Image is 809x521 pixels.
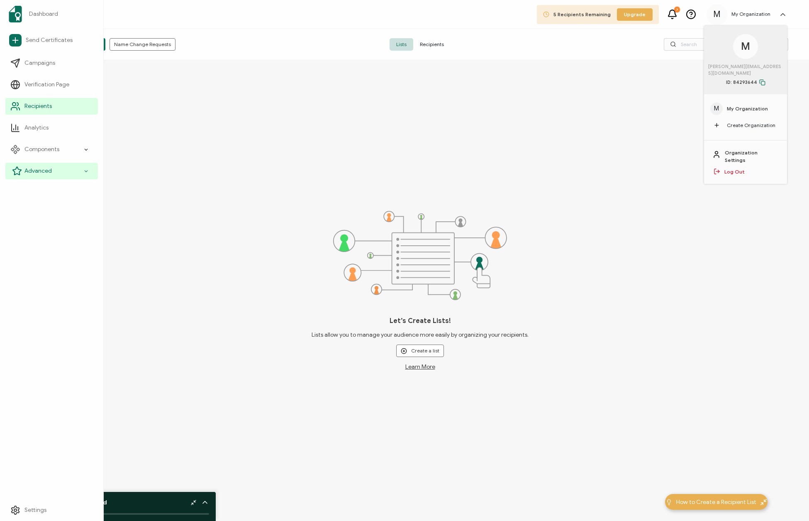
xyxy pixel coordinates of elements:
[333,211,507,300] img: lists.svg
[664,38,788,51] input: Search
[741,39,750,54] span: M
[24,506,46,514] span: Settings
[401,348,439,354] span: Create a list
[725,149,779,164] a: Organization Settings
[26,36,73,44] span: Send Certificates
[760,499,767,505] img: minimize-icon.svg
[5,502,98,519] a: Settings
[731,11,770,17] h5: My Organization
[676,498,756,506] span: How to Create a Recipient List
[114,42,171,47] span: Name Change Requests
[727,122,775,129] span: Create Organization
[708,63,783,77] span: [PERSON_NAME][EMAIL_ADDRESS][DOMAIN_NAME]
[390,38,413,51] span: Lists
[24,59,55,67] span: Campaigns
[24,124,49,132] span: Analytics
[24,102,52,110] span: Recipients
[9,6,22,22] img: sertifier-logomark-colored.svg
[405,363,435,370] a: Learn More
[714,104,719,113] span: M
[713,8,721,21] span: M
[390,317,451,325] h1: Let’s Create Lists!
[726,78,765,86] span: ID: 84293644
[553,11,611,17] span: 5 Recipients Remaining
[5,76,98,93] a: Verification Page
[724,168,745,176] a: Log Out
[110,38,175,51] button: Name Change Requests
[24,145,59,154] span: Components
[768,481,809,521] iframe: Chat Widget
[5,98,98,115] a: Recipients
[5,120,98,136] a: Analytics
[413,38,451,51] span: Recipients
[624,11,646,18] span: Upgrade
[727,105,768,113] span: My Organization
[24,81,69,89] span: Verification Page
[5,2,98,26] a: Dashboard
[396,345,444,357] button: Create a list
[5,55,98,71] a: Campaigns
[674,7,680,12] div: 7
[24,167,52,175] span: Advanced
[299,331,541,338] span: Lists allow you to manage your audience more easily by organizing your recipients.
[5,31,98,50] a: Send Certificates
[29,10,58,18] span: Dashboard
